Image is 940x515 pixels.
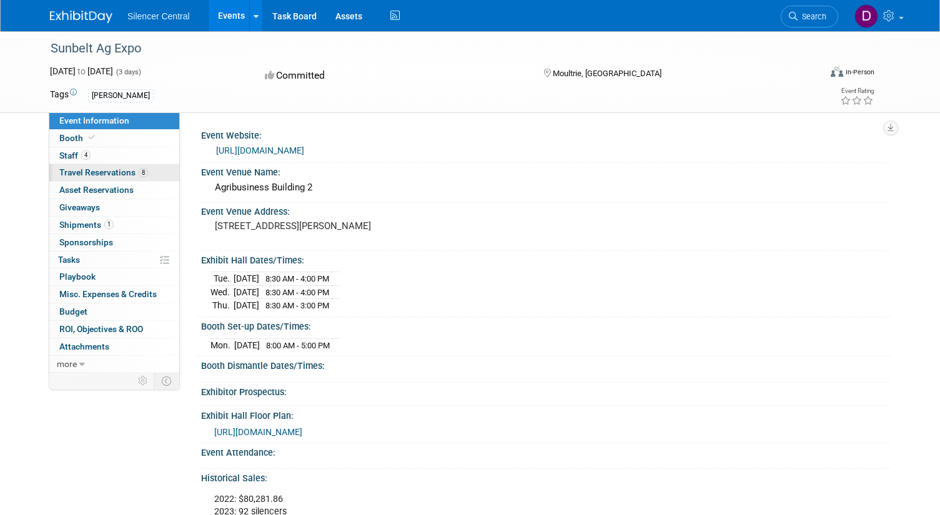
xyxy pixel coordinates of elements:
[266,341,330,350] span: 8:00 AM - 5:00 PM
[132,373,154,389] td: Personalize Event Tab Strip
[753,65,874,84] div: Event Format
[59,167,148,177] span: Travel Reservations
[553,69,661,78] span: Moultrie, [GEOGRAPHIC_DATA]
[261,65,523,87] div: Committed
[201,356,890,372] div: Booth Dismantle Dates/Times:
[49,268,179,285] a: Playbook
[201,163,890,179] div: Event Venue Name:
[265,274,329,283] span: 8:30 AM - 4:00 PM
[49,252,179,268] a: Tasks
[234,272,259,286] td: [DATE]
[49,217,179,233] a: Shipments1
[89,134,95,141] i: Booth reservation complete
[49,338,179,355] a: Attachments
[210,272,234,286] td: Tue.
[265,301,329,310] span: 8:30 AM - 3:00 PM
[265,288,329,297] span: 8:30 AM - 4:00 PM
[127,11,190,21] span: Silencer Central
[50,11,112,23] img: ExhibitDay
[139,168,148,177] span: 8
[50,88,77,102] td: Tags
[59,133,97,143] span: Booth
[49,199,179,216] a: Giveaways
[154,373,180,389] td: Toggle Event Tabs
[234,285,259,299] td: [DATE]
[831,67,843,77] img: Format-Inperson.png
[46,37,804,60] div: Sunbelt Ag Expo
[59,272,96,282] span: Playbook
[201,202,890,218] div: Event Venue Address:
[49,182,179,199] a: Asset Reservations
[88,89,154,102] div: [PERSON_NAME]
[59,341,109,351] span: Attachments
[840,88,874,94] div: Event Rating
[214,427,302,437] a: [URL][DOMAIN_NAME]
[57,359,77,369] span: more
[59,202,100,212] span: Giveaways
[50,66,113,76] span: [DATE] [DATE]
[49,130,179,147] a: Booth
[115,68,141,76] span: (3 days)
[81,150,91,160] span: 4
[76,66,87,76] span: to
[59,237,113,247] span: Sponsorships
[59,307,87,316] span: Budget
[58,255,80,265] span: Tasks
[201,383,890,398] div: Exhibitor Prospectus:
[59,324,143,334] span: ROI, Objectives & ROO
[234,338,260,351] td: [DATE]
[59,220,114,230] span: Shipments
[201,251,890,267] div: Exhibit Hall Dates/Times:
[59,289,157,299] span: Misc. Expenses & Credits
[201,443,890,459] div: Event Attendance:
[49,321,179,338] a: ROI, Objectives & ROO
[201,469,890,484] div: Historical Sales:
[49,112,179,129] a: Event Information
[49,164,179,181] a: Travel Reservations8
[215,220,475,232] pre: [STREET_ADDRESS][PERSON_NAME]
[49,234,179,251] a: Sponsorships
[104,220,114,229] span: 1
[49,303,179,320] a: Budget
[216,145,304,155] a: [URL][DOMAIN_NAME]
[854,4,878,28] img: Dean Woods
[781,6,838,27] a: Search
[49,356,179,373] a: more
[210,338,234,351] td: Mon.
[210,299,234,312] td: Thu.
[201,317,890,333] div: Booth Set-up Dates/Times:
[201,126,890,142] div: Event Website:
[59,150,91,160] span: Staff
[49,147,179,164] a: Staff4
[201,406,890,422] div: Exhibit Hall Floor Plan:
[210,178,881,197] div: Agribusiness Building 2
[59,115,129,125] span: Event Information
[210,285,234,299] td: Wed.
[234,299,259,312] td: [DATE]
[845,67,874,77] div: In-Person
[59,185,134,195] span: Asset Reservations
[798,12,826,21] span: Search
[49,286,179,303] a: Misc. Expenses & Credits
